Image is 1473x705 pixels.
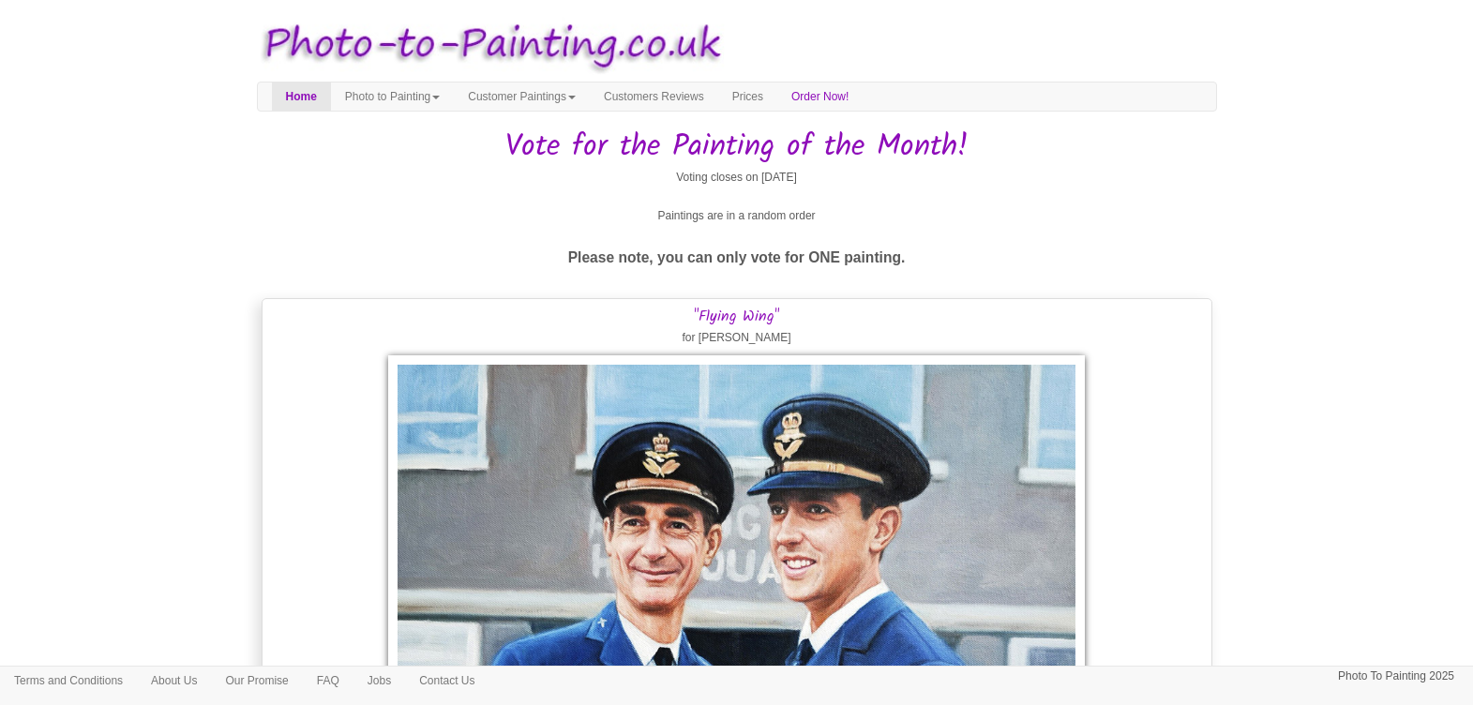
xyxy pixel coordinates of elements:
a: Customers Reviews [590,82,718,111]
p: Photo To Painting 2025 [1338,667,1454,686]
a: Jobs [353,667,405,695]
img: Photo to Painting [248,9,728,82]
a: Customer Paintings [454,82,590,111]
a: Photo to Painting [331,82,454,111]
a: Our Promise [211,667,302,695]
a: Contact Us [405,667,488,695]
p: Voting closes on [DATE] [257,168,1217,187]
a: Home [272,82,331,111]
a: Order Now! [777,82,863,111]
h3: "Flying Wing" [267,308,1207,325]
a: Prices [718,82,777,111]
a: About Us [137,667,211,695]
h1: Vote for the Painting of the Month! [257,130,1217,163]
a: FAQ [303,667,353,695]
p: Please note, you can only vote for ONE painting. [257,245,1217,270]
p: Paintings are in a random order [257,206,1217,226]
